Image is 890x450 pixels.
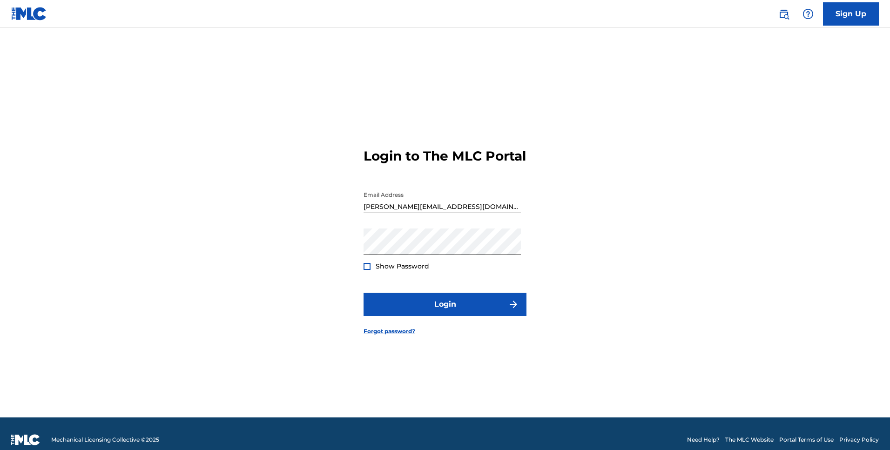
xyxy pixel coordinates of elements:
[11,434,40,445] img: logo
[11,7,47,20] img: MLC Logo
[687,436,720,444] a: Need Help?
[823,2,879,26] a: Sign Up
[364,327,415,336] a: Forgot password?
[839,436,879,444] a: Privacy Policy
[799,5,817,23] div: Help
[775,5,793,23] a: Public Search
[508,299,519,310] img: f7272a7cc735f4ea7f67.svg
[779,436,834,444] a: Portal Terms of Use
[51,436,159,444] span: Mechanical Licensing Collective © 2025
[376,262,429,270] span: Show Password
[778,8,789,20] img: search
[802,8,814,20] img: help
[725,436,774,444] a: The MLC Website
[364,293,526,316] button: Login
[364,148,526,164] h3: Login to The MLC Portal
